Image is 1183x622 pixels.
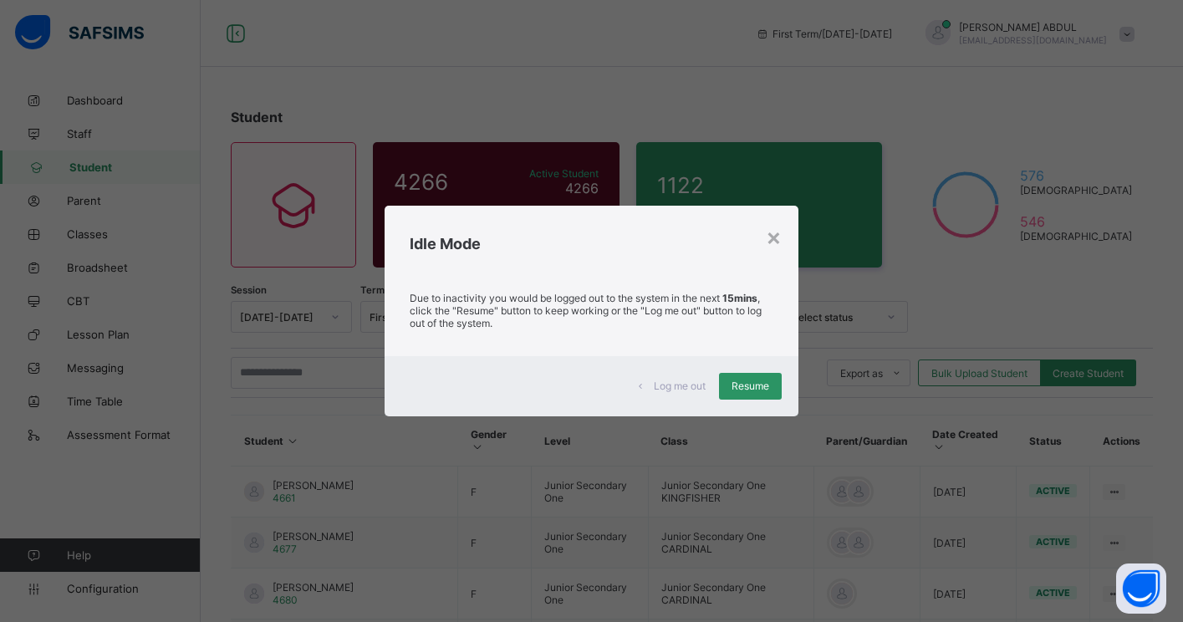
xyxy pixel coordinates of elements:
button: Open asap [1116,563,1166,614]
p: Due to inactivity you would be logged out to the system in the next , click the "Resume" button t... [410,292,773,329]
h2: Idle Mode [410,235,773,252]
div: × [766,222,782,251]
span: Resume [732,380,769,392]
span: Log me out [654,380,706,392]
strong: 15mins [722,292,757,304]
